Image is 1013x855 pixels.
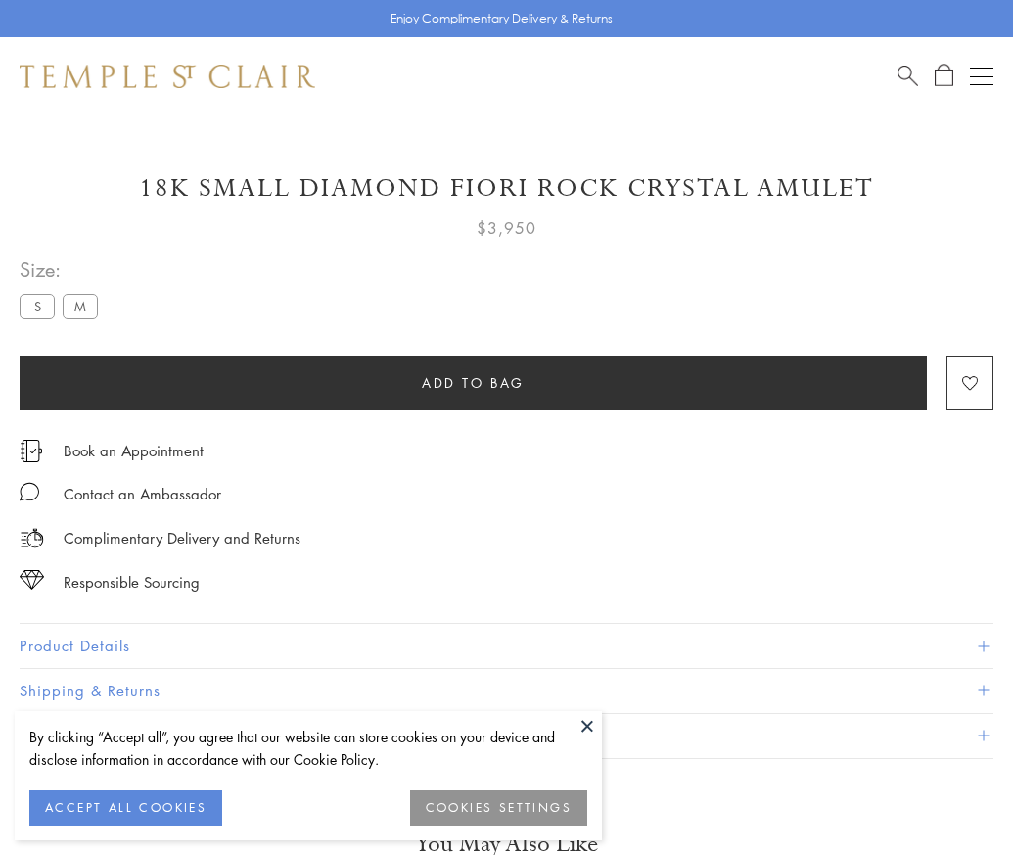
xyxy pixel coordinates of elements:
button: Add to bag [20,356,927,410]
h1: 18K Small Diamond Fiori Rock Crystal Amulet [20,171,993,206]
img: Temple St. Clair [20,65,315,88]
button: Product Details [20,624,993,668]
span: $3,950 [477,215,536,241]
img: icon_delivery.svg [20,526,44,550]
a: Book an Appointment [64,440,204,461]
button: Open navigation [970,65,993,88]
p: Complimentary Delivery and Returns [64,526,300,550]
div: Contact an Ambassador [64,482,221,506]
div: Responsible Sourcing [64,570,200,594]
div: By clicking “Accept all”, you agree that our website can store cookies on your device and disclos... [29,726,587,771]
p: Enjoy Complimentary Delivery & Returns [391,9,613,28]
a: Search [898,64,918,88]
a: Open Shopping Bag [935,64,953,88]
button: COOKIES SETTINGS [410,790,587,826]
img: MessageIcon-01_2.svg [20,482,39,501]
img: icon_appointment.svg [20,440,43,462]
button: Shipping & Returns [20,669,993,713]
label: S [20,294,55,318]
span: Size: [20,254,106,286]
img: icon_sourcing.svg [20,570,44,590]
span: Add to bag [422,372,525,394]
label: M [63,294,98,318]
button: ACCEPT ALL COOKIES [29,790,222,826]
